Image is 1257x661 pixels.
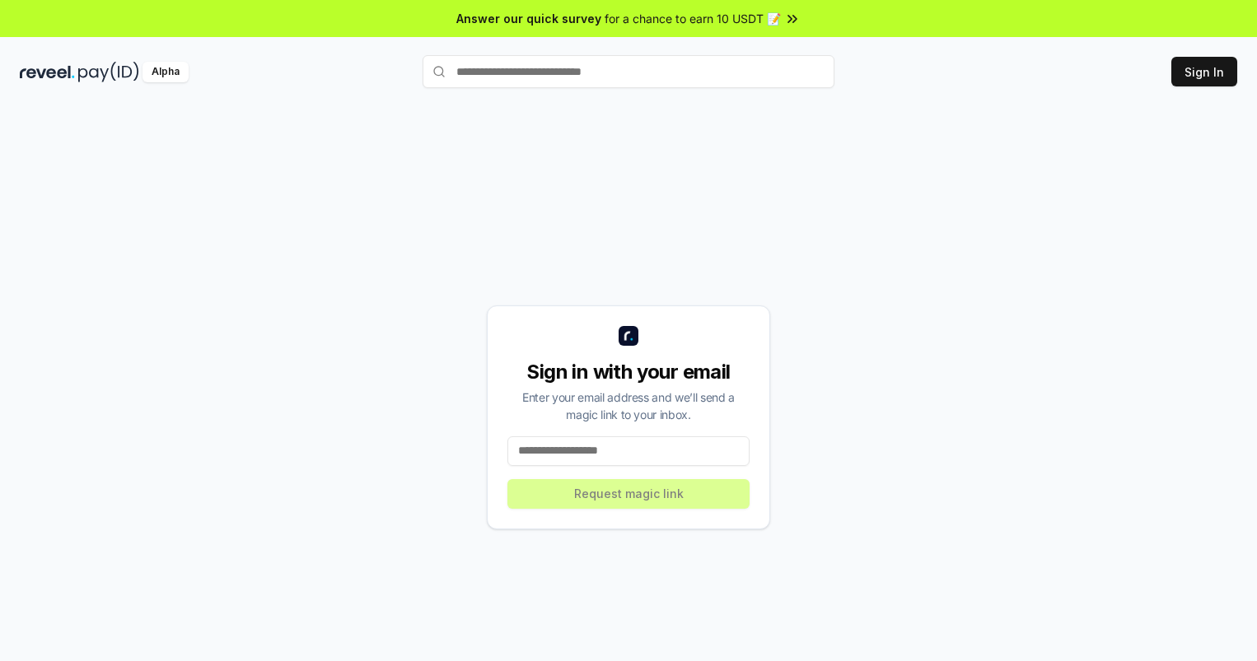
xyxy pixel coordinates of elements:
img: pay_id [78,62,139,82]
img: logo_small [619,326,638,346]
span: Answer our quick survey [456,10,601,27]
div: Sign in with your email [507,359,750,385]
button: Sign In [1171,57,1237,86]
img: reveel_dark [20,62,75,82]
span: for a chance to earn 10 USDT 📝 [605,10,781,27]
div: Alpha [143,62,189,82]
div: Enter your email address and we’ll send a magic link to your inbox. [507,389,750,423]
